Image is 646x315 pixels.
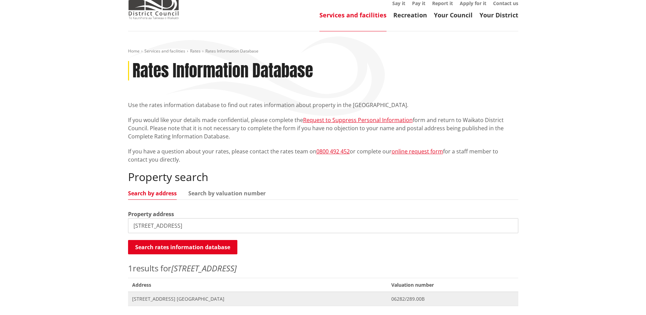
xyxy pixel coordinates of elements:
span: [STREET_ADDRESS] [GEOGRAPHIC_DATA] [132,296,383,302]
em: [STREET_ADDRESS] [171,262,237,274]
p: If you have a question about your rates, please contact the rates team on or complete our for a s... [128,147,518,164]
a: Search by address [128,191,177,196]
a: online request form [392,148,443,155]
nav: breadcrumb [128,48,518,54]
h1: Rates Information Database [132,61,313,81]
span: Rates Information Database [205,48,258,54]
p: results for [128,262,518,274]
span: Valuation number [387,278,518,292]
a: Services and facilities [144,48,185,54]
a: [STREET_ADDRESS] [GEOGRAPHIC_DATA] 06282/289.00B [128,292,518,306]
p: Use the rates information database to find out rates information about property in the [GEOGRAPHI... [128,101,518,109]
a: 0800 492 452 [316,148,350,155]
button: Search rates information database [128,240,237,254]
p: If you would like your details made confidential, please complete the form and return to Waikato ... [128,116,518,140]
a: Request to Suppress Personal Information [303,116,413,124]
h2: Property search [128,170,518,183]
a: Recreation [393,11,427,19]
a: Your Council [434,11,473,19]
input: e.g. Duke Street NGARUAWAHIA [128,218,518,233]
label: Property address [128,210,174,218]
span: 06282/289.00B [391,296,514,302]
span: 1 [128,262,133,274]
a: Home [128,48,140,54]
a: Rates [190,48,201,54]
iframe: Messenger Launcher [615,286,639,311]
span: Address [128,278,387,292]
a: Services and facilities [319,11,387,19]
a: Your District [479,11,518,19]
a: Search by valuation number [188,191,266,196]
